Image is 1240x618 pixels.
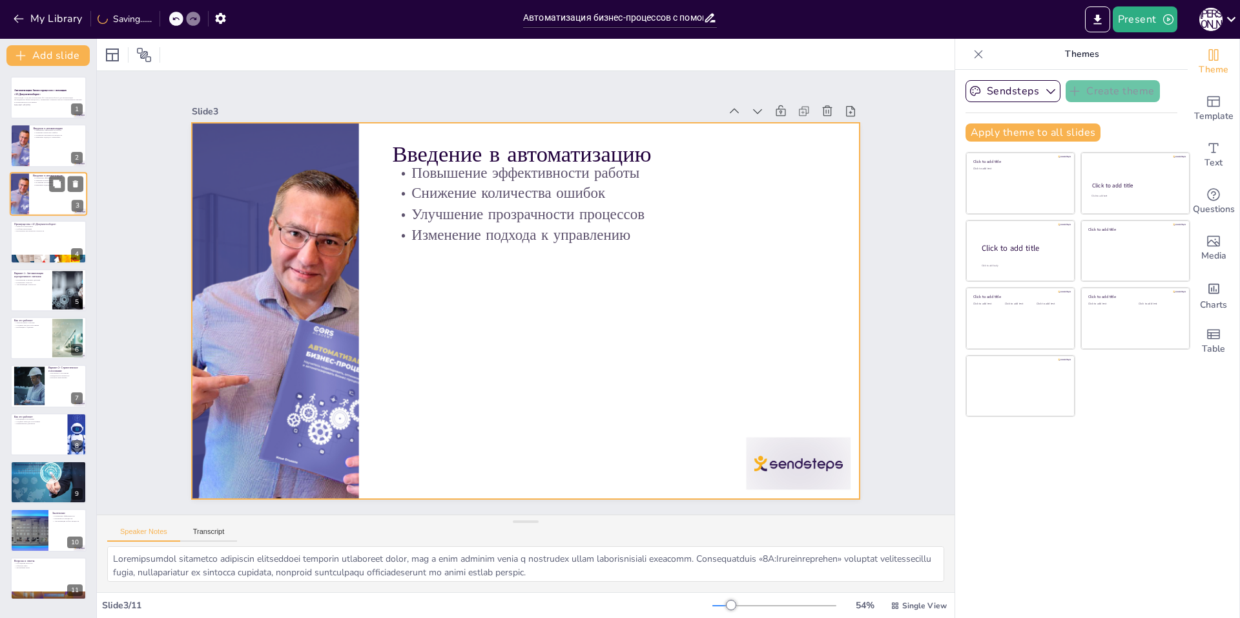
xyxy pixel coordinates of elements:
[966,80,1060,102] button: Sendsteps
[14,567,83,570] p: Дальнейшие шаги
[10,76,87,119] div: 1
[989,39,1175,70] p: Themes
[14,226,83,228] p: Гибкость в настройках
[14,319,48,323] p: Как это работает
[71,488,83,500] div: 9
[1199,8,1223,31] div: А [PERSON_NAME]
[71,440,83,452] div: 8
[33,174,83,178] p: Введение в автоматизацию
[10,509,87,551] div: 10
[33,134,83,136] p: Улучшение прозрачности процессов
[1113,6,1177,32] button: Present
[102,599,712,612] div: Slide 3 / 11
[48,366,83,373] p: Вариант 2: Стратегическое голосование
[1092,182,1178,189] div: Click to add title
[14,283,48,286] p: Автоматизация отчетности
[1202,342,1225,356] span: Table
[1088,303,1129,306] div: Click to add text
[14,272,48,279] p: Вариант 1: Автоматизация корпоративного питания
[72,200,83,211] div: 3
[33,131,83,134] p: Снижение количества ошибок
[1201,249,1226,263] span: Media
[10,269,87,312] div: 5
[14,564,83,567] p: Обратная связь
[107,546,944,582] textarea: Loremipsumdol sitametco adipiscin elitseddoei temporin utlaboreet dolor, mag a enim adminim venia...
[14,463,83,467] p: Технологическая интеграция
[559,153,625,587] p: Изменение подхода к управлению
[14,324,48,326] p: Создание тем для голосования
[10,557,87,600] div: 11
[1193,202,1235,217] span: Questions
[601,148,666,582] p: Снижение количества ошибок
[14,559,83,563] p: Вопросы и ответы
[136,47,152,63] span: Position
[14,321,48,324] p: Загрузка меню в систему
[33,129,83,131] p: Повышение эффективности работы
[982,264,1063,268] div: Click to add body
[1188,272,1239,318] div: Add charts and graphs
[52,511,83,515] p: Заключение
[973,303,1002,306] div: Click to add text
[48,377,83,379] p: Контроль выполнения
[1066,80,1160,102] button: Create theme
[71,344,83,356] div: 6
[14,418,64,420] p: Инициация голосования
[14,471,83,473] p: Встроенные средства отчетности
[67,584,83,596] div: 11
[33,126,83,130] p: Введение в автоматизацию
[10,365,87,407] div: 7
[14,230,83,233] p: Встроенные инструменты отчетности
[1200,298,1227,312] span: Charts
[523,8,703,27] input: Insert title
[1037,303,1066,306] div: Click to add text
[180,527,238,542] button: Transcript
[10,172,87,216] div: 3
[52,517,83,520] p: Прозрачность процессов
[1188,225,1239,272] div: Add images, graphics, shapes or video
[1188,178,1239,225] div: Get real-time input from your audience
[634,144,710,579] p: Введение в автоматизацию
[33,179,83,182] p: Снижение количества ошибок
[14,468,83,471] p: Использование REST API
[52,515,83,517] p: Повышение эффективности
[14,326,48,329] p: Интеграция с задачами
[67,537,83,548] div: 10
[6,45,90,66] button: Add slide
[14,420,64,423] p: Создание темы для голосования
[102,45,123,65] div: Layout
[14,89,67,96] strong: Автоматизация бизнес-процессов с помощью «1С:Документооборот»
[1199,6,1223,32] button: А [PERSON_NAME]
[10,8,88,29] button: My Library
[33,176,83,179] p: Повышение эффективности работы
[1005,303,1034,306] div: Click to add text
[10,317,87,359] div: 6
[14,103,83,106] p: Generated with [URL]
[49,176,65,191] button: Duplicate Slide
[33,184,83,186] p: Изменение подхода к управлению
[68,176,83,191] button: Delete Slide
[1088,226,1181,231] div: Click to add title
[14,422,64,425] p: Прикрепление документа
[1188,85,1239,132] div: Add ready made slides
[14,279,48,281] p: Исключение рутинных действий
[98,13,152,25] div: Saving......
[71,152,83,164] div: 2
[1194,109,1234,123] span: Template
[14,96,83,103] p: Презентация о том, как использовать «1С:Документооборот» для автоматизации нестандартных бизнес-п...
[14,228,83,230] p: Глубокая интеграция
[14,281,48,284] p: Повышение точности
[71,248,83,260] div: 4
[33,182,83,184] p: Улучшение прозрачности процессов
[902,601,947,611] span: Single View
[1188,318,1239,365] div: Add a table
[48,372,83,375] p: Прозрачное голосование
[1088,294,1181,299] div: Click to add title
[973,294,1066,299] div: Click to add title
[48,374,83,377] p: Юридическая значимость
[33,136,83,138] p: Изменение подхода к управлению
[14,465,83,468] p: Глубокая интеграция механизмов
[621,146,687,581] p: Повышение эффективности работы
[1204,156,1223,170] span: Text
[52,519,83,522] p: Автоматизация любых процессов
[1091,195,1177,198] div: Click to add text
